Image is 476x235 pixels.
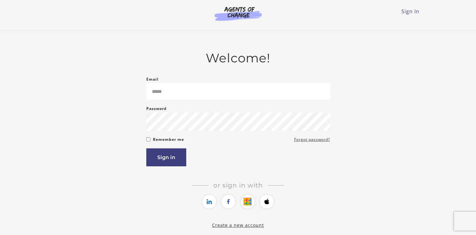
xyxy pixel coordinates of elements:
a: https://courses.thinkific.com/users/auth/facebook?ss%5Breferral%5D=&ss%5Buser_return_to%5D=&ss%5B... [221,194,236,209]
span: Or sign in with [208,181,268,189]
img: Agents of Change Logo [208,6,268,21]
a: https://courses.thinkific.com/users/auth/google?ss%5Breferral%5D=&ss%5Buser_return_to%5D=&ss%5Bvi... [240,194,255,209]
a: Create a new account [212,222,264,228]
label: Password [146,105,167,112]
a: Forgot password? [294,136,330,143]
label: Email [146,76,159,83]
a: https://courses.thinkific.com/users/auth/apple?ss%5Breferral%5D=&ss%5Buser_return_to%5D=&ss%5Bvis... [259,194,274,209]
label: Remember me [153,136,184,143]
button: Sign in [146,148,186,166]
a: https://courses.thinkific.com/users/auth/linkedin?ss%5Breferral%5D=&ss%5Buser_return_to%5D=&ss%5B... [202,194,217,209]
a: Sign In [401,8,419,15]
h2: Welcome! [146,51,330,66]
